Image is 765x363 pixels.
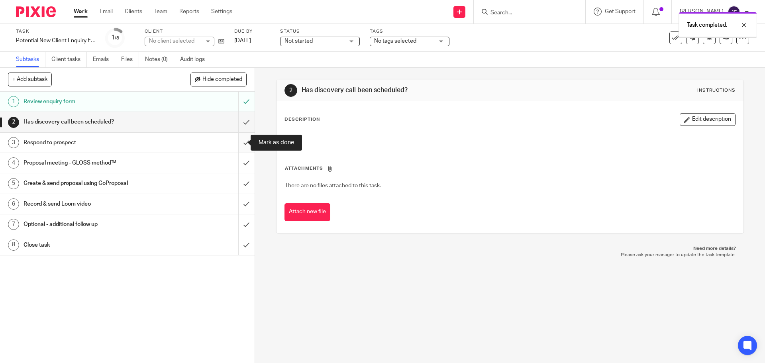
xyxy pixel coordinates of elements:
a: Notes (0) [145,52,174,67]
span: There are no files attached to this task. [285,183,381,188]
label: Status [280,28,360,35]
a: Email [100,8,113,16]
span: No tags selected [374,38,416,44]
div: 8 [8,239,19,251]
p: Please ask your manager to update the task template. [284,252,736,258]
img: Pixie [16,6,56,17]
p: Task completed. [687,21,727,29]
p: Description [284,116,320,123]
div: Instructions [697,87,736,94]
label: Tags [370,28,449,35]
button: Edit description [680,113,736,126]
div: No client selected [149,37,201,45]
div: 3 [8,137,19,148]
div: 7 [8,219,19,230]
h1: Create & send proposal using GoProposal [24,177,161,189]
div: 6 [8,198,19,210]
a: Client tasks [51,52,87,67]
div: 1 [8,96,19,107]
span: Hide completed [202,77,242,83]
div: 5 [8,178,19,189]
h1: Review enquiry form [24,96,161,108]
a: Emails [93,52,115,67]
div: Potential New Client Enquiry Form - Lesser &amp; Co Chartered Accountants - Anil Chumber [16,37,96,45]
img: svg%3E [728,6,740,18]
label: Task [16,28,96,35]
button: Attach new file [284,203,330,221]
a: Subtasks [16,52,45,67]
a: Settings [211,8,232,16]
div: 4 [8,157,19,169]
h1: Proposal meeting - GLOSS method™ [24,157,161,169]
button: Hide completed [190,73,247,86]
span: [DATE] [234,38,251,43]
a: Reports [179,8,199,16]
h1: Close task [24,239,161,251]
h1: Has discovery call been scheduled? [24,116,161,128]
label: Due by [234,28,270,35]
p: Need more details? [284,245,736,252]
h1: Optional - additional follow up [24,218,161,230]
div: 2 [8,117,19,128]
span: Attachments [285,166,323,171]
a: Files [121,52,139,67]
small: /8 [115,36,119,40]
div: 1 [111,33,119,42]
h1: Respond to prospect [24,137,161,149]
a: Clients [125,8,142,16]
div: 2 [284,84,297,97]
button: + Add subtask [8,73,52,86]
h1: Record & send Loom video [24,198,161,210]
a: Work [74,8,88,16]
label: Client [145,28,224,35]
a: Team [154,8,167,16]
div: Potential New Client Enquiry Form - Lesser & Co Chartered Accountants - [PERSON_NAME] [16,37,96,45]
h1: Has discovery call been scheduled? [302,86,527,94]
span: Not started [284,38,313,44]
a: Audit logs [180,52,211,67]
